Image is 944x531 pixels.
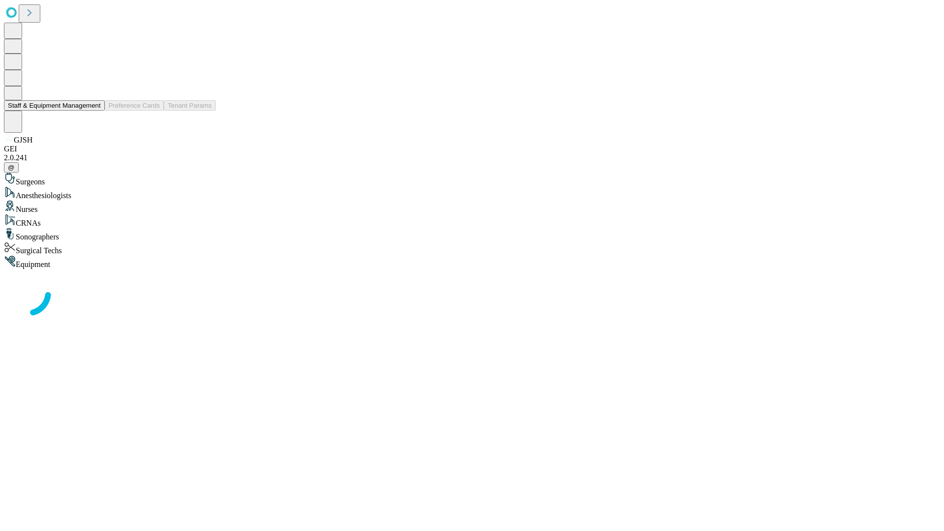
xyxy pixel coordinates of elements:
[4,255,940,269] div: Equipment
[4,214,940,228] div: CRNAs
[164,100,216,111] button: Tenant Params
[105,100,164,111] button: Preference Cards
[4,200,940,214] div: Nurses
[4,241,940,255] div: Surgical Techs
[4,153,940,162] div: 2.0.241
[14,136,32,144] span: GJSH
[8,164,15,171] span: @
[4,162,19,173] button: @
[4,100,105,111] button: Staff & Equipment Management
[4,145,940,153] div: GEI
[4,228,940,241] div: Sonographers
[4,186,940,200] div: Anesthesiologists
[4,173,940,186] div: Surgeons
